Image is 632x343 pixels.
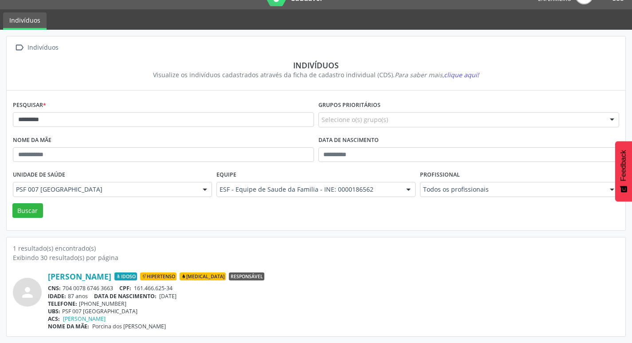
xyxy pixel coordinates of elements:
span: DATA DE NASCIMENTO: [94,292,157,300]
span: CNS: [48,284,61,292]
a: Indivíduos [3,12,47,30]
span: UBS: [48,308,60,315]
span: Hipertenso [140,272,177,280]
span: IDADE: [48,292,66,300]
i: person [20,284,35,300]
span: [DATE] [159,292,177,300]
label: Profissional [420,168,460,182]
label: Grupos prioritários [318,99,381,112]
div: Visualize os indivíduos cadastrados através da ficha de cadastro individual (CDS). [19,70,613,79]
span: TELEFONE: [48,300,77,308]
span: Porcina dos [PERSON_NAME] [92,323,166,330]
span: 161.466.625-34 [134,284,173,292]
span: Feedback [620,150,628,181]
a: [PERSON_NAME] [48,272,111,281]
a: [PERSON_NAME] [63,315,106,323]
label: Pesquisar [13,99,46,112]
span: ACS: [48,315,60,323]
a:  Indivíduos [13,41,60,54]
i: Para saber mais, [395,71,479,79]
span: ESF - Equipe de Saude da Familia - INE: 0000186562 [220,185,397,194]
span: clique aqui! [444,71,479,79]
span: Todos os profissionais [423,185,601,194]
div: Indivíduos [26,41,60,54]
div: 1 resultado(s) encontrado(s) [13,244,619,253]
span: PSF 007 [GEOGRAPHIC_DATA] [16,185,194,194]
label: Data de nascimento [318,134,379,147]
button: Feedback - Mostrar pesquisa [615,141,632,201]
div: Exibindo 30 resultado(s) por página [13,253,619,262]
span: NOME DA MÃE: [48,323,89,330]
div: Indivíduos [19,60,613,70]
div: 704 0078 6746 3663 [48,284,619,292]
label: Unidade de saúde [13,168,65,182]
span: Responsável [229,272,264,280]
label: Equipe [216,168,236,182]
span: Selecione o(s) grupo(s) [322,115,388,124]
div: PSF 007 [GEOGRAPHIC_DATA] [48,308,619,315]
span: Idoso [114,272,137,280]
label: Nome da mãe [13,134,51,147]
button: Buscar [12,203,43,218]
div: [PHONE_NUMBER] [48,300,619,308]
span: [MEDICAL_DATA] [180,272,226,280]
span: CPF: [119,284,131,292]
div: 87 anos [48,292,619,300]
i:  [13,41,26,54]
